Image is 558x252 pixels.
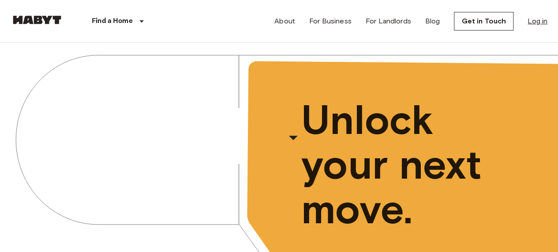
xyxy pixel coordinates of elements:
a: About [274,16,295,27]
a: Blog [425,16,440,27]
a: Get in Touch [454,12,513,31]
a: Log in [528,16,547,27]
img: Habyt [11,15,64,24]
span: Unlock your next move. [301,98,524,232]
a: For Business [309,16,352,27]
a: For Landlords [366,16,411,27]
p: Find a Home [92,16,133,27]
